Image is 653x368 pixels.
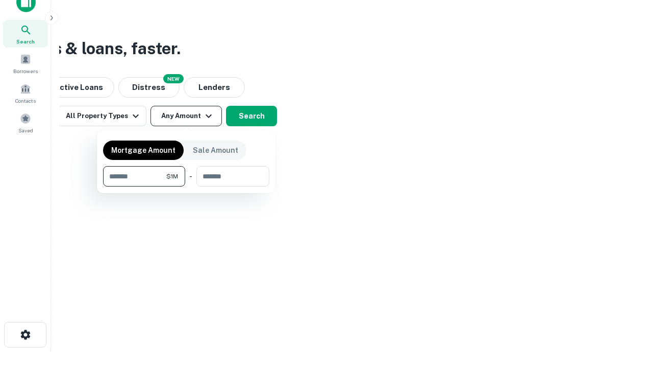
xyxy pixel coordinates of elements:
iframe: Chat Widget [602,286,653,335]
span: $1M [166,172,178,181]
p: Mortgage Amount [111,145,175,156]
p: Sale Amount [193,145,238,156]
div: - [189,166,192,187]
